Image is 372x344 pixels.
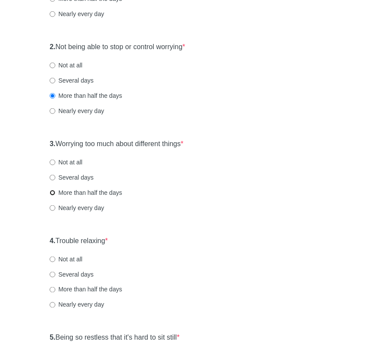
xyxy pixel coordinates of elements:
[50,287,55,293] input: More than half the days
[50,285,122,294] label: More than half the days
[50,204,104,212] label: Nearly every day
[50,61,82,70] label: Not at all
[50,42,185,52] label: Not being able to stop or control worrying
[50,236,108,246] label: Trouble relaxing
[50,188,122,197] label: More than half the days
[50,140,55,147] strong: 3.
[50,270,94,279] label: Several days
[50,108,55,114] input: Nearly every day
[50,190,55,196] input: More than half the days
[50,257,55,262] input: Not at all
[50,255,82,264] label: Not at all
[50,43,55,50] strong: 2.
[50,91,122,100] label: More than half the days
[50,76,94,85] label: Several days
[50,173,94,182] label: Several days
[50,78,55,83] input: Several days
[50,334,55,341] strong: 5.
[50,205,55,211] input: Nearly every day
[50,139,183,149] label: Worrying too much about different things
[50,333,179,343] label: Being so restless that it's hard to sit still
[50,175,55,180] input: Several days
[50,160,55,165] input: Not at all
[50,158,82,167] label: Not at all
[50,93,55,99] input: More than half the days
[50,107,104,115] label: Nearly every day
[50,302,55,308] input: Nearly every day
[50,11,55,17] input: Nearly every day
[50,272,55,277] input: Several days
[50,301,104,309] label: Nearly every day
[50,10,104,18] label: Nearly every day
[50,63,55,68] input: Not at all
[50,237,55,244] strong: 4.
